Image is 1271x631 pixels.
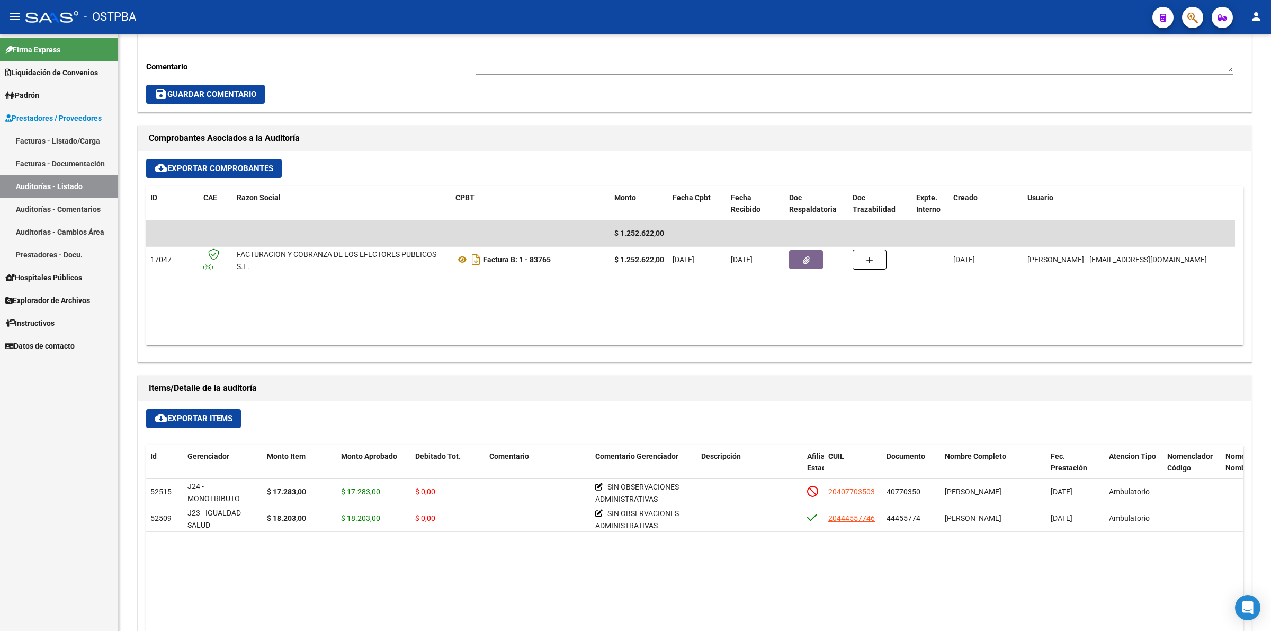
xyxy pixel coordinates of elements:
[155,90,256,99] span: Guardar Comentario
[146,85,265,104] button: Guardar Comentario
[267,452,306,460] span: Monto Item
[150,514,172,522] span: 52509
[945,514,1001,522] span: [PERSON_NAME]
[149,380,1241,397] h1: Items/Detalle de la auditoría
[1051,452,1087,473] span: Fec. Prestación
[5,340,75,352] span: Datos de contacto
[232,186,451,221] datatable-header-cell: Razon Social
[415,452,461,460] span: Debitado Tot.
[887,514,920,522] span: 44455774
[1109,514,1150,522] span: Ambulatorio
[945,452,1006,460] span: Nombre Completo
[341,514,380,522] span: $ 18.203,00
[5,44,60,56] span: Firma Express
[5,67,98,78] span: Liquidación de Convenios
[673,255,694,264] span: [DATE]
[146,159,282,178] button: Exportar Comprobantes
[5,295,90,306] span: Explorador de Archivos
[1051,514,1072,522] span: [DATE]
[155,162,167,174] mat-icon: cloud_download
[614,193,636,202] span: Monto
[155,87,167,100] mat-icon: save
[5,90,39,101] span: Padrón
[183,445,263,492] datatable-header-cell: Gerenciador
[489,452,529,460] span: Comentario
[912,186,949,221] datatable-header-cell: Expte. Interno
[803,445,824,492] datatable-header-cell: Afiliado Estado
[146,186,199,221] datatable-header-cell: ID
[848,186,912,221] datatable-header-cell: Doc Trazabilidad
[853,193,896,214] span: Doc Trazabilidad
[8,10,21,23] mat-icon: menu
[614,229,664,237] span: $ 1.252.622,00
[595,509,679,530] span: SIN OBSERVACIONES ADMINISTRATIVAS
[668,186,727,221] datatable-header-cell: Fecha Cpbt
[727,186,785,221] datatable-header-cell: Fecha Recibido
[673,193,711,202] span: Fecha Cpbt
[203,193,217,202] span: CAE
[150,255,172,264] span: 17047
[941,445,1046,492] datatable-header-cell: Nombre Completo
[485,445,591,492] datatable-header-cell: Comentario
[150,487,172,496] span: 52515
[887,452,925,460] span: Documento
[187,452,229,460] span: Gerenciador
[267,514,306,522] strong: $ 18.203,00
[1250,10,1263,23] mat-icon: person
[697,445,803,492] datatable-header-cell: Descripción
[953,255,975,264] span: [DATE]
[731,193,760,214] span: Fecha Recibido
[1046,445,1105,492] datatable-header-cell: Fec. Prestación
[614,255,664,264] strong: $ 1.252.622,00
[1167,452,1213,473] span: Nomenclador Código
[789,193,837,214] span: Doc Respaldatoria
[1109,487,1150,496] span: Ambulatorio
[149,130,1241,147] h1: Comprobantes Asociados a la Auditoría
[155,412,167,424] mat-icon: cloud_download
[945,487,1001,496] span: [PERSON_NAME]
[237,248,447,273] div: FACTURACION Y COBRANZA DE LOS EFECTORES PUBLICOS S.E.
[415,487,435,496] span: $ 0,00
[595,483,679,503] span: SIN OBSERVACIONES ADMINISTRATIVAS
[469,251,483,268] i: Descargar documento
[1235,595,1260,620] div: Open Intercom Messenger
[591,445,697,492] datatable-header-cell: Comentario Gerenciador
[84,5,136,29] span: - OSTPBA
[411,445,485,492] datatable-header-cell: Debitado Tot.
[267,487,306,496] strong: $ 17.283,00
[785,186,848,221] datatable-header-cell: Doc Respaldatoria
[1109,452,1156,460] span: Atencion Tipo
[1027,193,1053,202] span: Usuario
[455,193,475,202] span: CPBT
[187,509,241,529] span: J23 - IGUALDAD SALUD
[237,193,281,202] span: Razon Social
[146,445,183,492] datatable-header-cell: Id
[150,452,157,460] span: Id
[451,186,610,221] datatable-header-cell: CPBT
[828,487,875,496] span: 20407703503
[949,186,1023,221] datatable-header-cell: Creado
[1027,255,1207,264] span: [PERSON_NAME] - [EMAIL_ADDRESS][DOMAIN_NAME]
[187,482,249,527] span: J24 - MONOTRIBUTO-IGUALDAD SALUD-PRENSA
[263,445,337,492] datatable-header-cell: Monto Item
[1225,452,1271,473] span: Nomenclador Nombre
[610,186,668,221] datatable-header-cell: Monto
[415,514,435,522] span: $ 0,00
[595,452,678,460] span: Comentario Gerenciador
[916,193,941,214] span: Expte. Interno
[5,272,82,283] span: Hospitales Públicos
[828,452,844,460] span: CUIL
[483,255,551,264] strong: Factura B: 1 - 83765
[5,317,55,329] span: Instructivos
[828,514,875,522] span: 20444557746
[824,445,882,492] datatable-header-cell: CUIL
[155,414,232,423] span: Exportar Items
[807,452,834,473] span: Afiliado Estado
[150,193,157,202] span: ID
[882,445,941,492] datatable-header-cell: Documento
[731,255,753,264] span: [DATE]
[953,193,978,202] span: Creado
[1105,445,1163,492] datatable-header-cell: Atencion Tipo
[146,61,476,73] p: Comentario
[1023,186,1235,221] datatable-header-cell: Usuario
